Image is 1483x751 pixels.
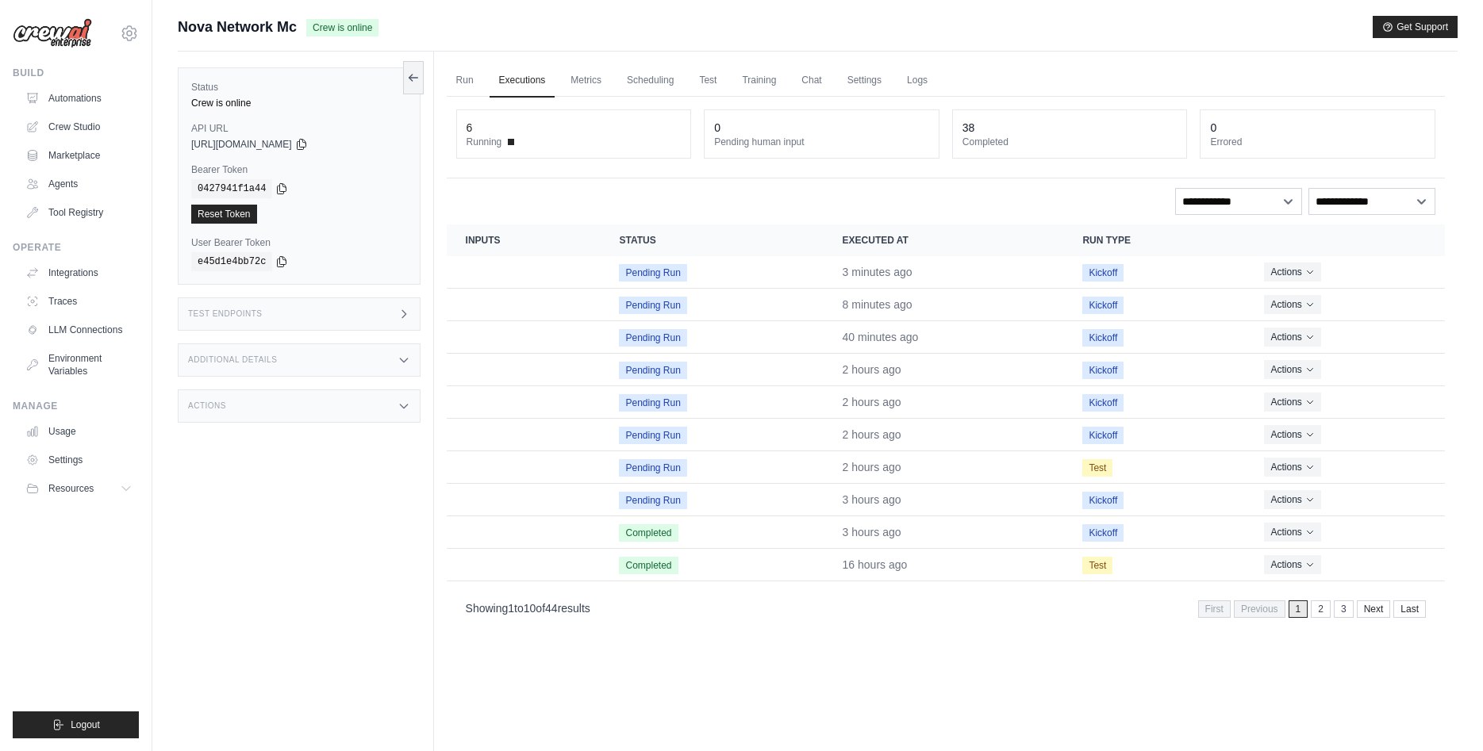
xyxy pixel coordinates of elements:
span: Kickoff [1082,427,1124,444]
button: Actions for execution [1264,262,1320,282]
dt: Pending human input [714,136,929,148]
span: Completed [619,557,678,574]
time: September 1, 2025 at 09:47 CEST [843,526,901,538]
label: Bearer Token [191,163,407,176]
h3: Additional Details [188,355,277,365]
a: Chat [792,64,831,98]
a: Training [732,64,786,98]
button: Actions for execution [1264,393,1320,412]
span: Logout [71,718,100,731]
th: Run Type [1063,224,1245,256]
a: Test [690,64,726,98]
a: Logs [897,64,937,98]
span: Previous [1234,600,1285,618]
button: Actions for execution [1264,295,1320,314]
a: 3 [1334,600,1354,618]
time: September 1, 2025 at 12:00 CEST [843,331,919,343]
span: Completed [619,524,678,542]
button: Actions for execution [1264,523,1320,542]
a: Environment Variables [19,346,139,384]
div: 38 [962,120,975,136]
h3: Actions [188,401,226,411]
span: Pending Run [619,427,686,444]
time: September 1, 2025 at 10:53 CEST [843,363,901,376]
button: Actions for execution [1264,328,1320,347]
a: Metrics [561,64,611,98]
label: Status [191,81,407,94]
a: Scheduling [617,64,683,98]
span: 1 [1289,600,1308,618]
div: Crew is online [191,97,407,109]
a: Integrations [19,260,139,285]
time: September 1, 2025 at 10:13 CEST [843,461,901,473]
a: LLM Connections [19,317,139,343]
button: Logout [13,711,139,738]
button: Actions for execution [1264,555,1320,574]
span: 1 [508,602,514,615]
time: September 1, 2025 at 12:32 CEST [843,298,912,311]
time: September 1, 2025 at 10:15 CEST [843,428,901,441]
nav: Pagination [447,588,1445,628]
span: Running [467,136,502,148]
div: 6 [467,120,473,136]
span: Pending Run [619,329,686,347]
span: Kickoff [1082,394,1124,412]
a: Next [1357,600,1391,618]
span: Pending Run [619,297,686,314]
time: September 1, 2025 at 09:53 CEST [843,493,901,506]
button: Actions for execution [1264,458,1320,477]
a: Usage [19,419,139,444]
th: Executed at [824,224,1064,256]
dt: Errored [1210,136,1425,148]
button: Actions for execution [1264,360,1320,379]
code: 0427941f1a44 [191,179,272,198]
span: Resources [48,482,94,495]
button: Get Support [1373,16,1458,38]
span: 10 [524,602,536,615]
h3: Test Endpoints [188,309,263,319]
a: Crew Studio [19,114,139,140]
p: Showing to of results [466,600,590,616]
span: Test [1082,557,1112,574]
a: Tool Registry [19,200,139,225]
div: Build [13,67,139,79]
button: Actions for execution [1264,490,1320,509]
time: September 1, 2025 at 12:37 CEST [843,266,912,278]
button: Actions for execution [1264,425,1320,444]
time: August 31, 2025 at 20:23 CEST [843,558,908,571]
img: Logo [13,18,92,48]
div: 0 [1210,120,1216,136]
dt: Completed [962,136,1178,148]
span: Pending Run [619,394,686,412]
nav: Pagination [1198,600,1426,618]
a: Run [447,64,483,98]
span: Pending Run [619,492,686,509]
span: Pending Run [619,459,686,477]
div: Operate [13,241,139,254]
span: Kickoff [1082,362,1124,379]
a: Reset Token [191,205,257,224]
span: Nova Network Mc [178,16,297,38]
th: Status [600,224,823,256]
span: Kickoff [1082,524,1124,542]
time: September 1, 2025 at 10:17 CEST [843,396,901,408]
label: User Bearer Token [191,236,407,249]
span: Pending Run [619,264,686,282]
span: Kickoff [1082,264,1124,282]
a: Automations [19,86,139,111]
code: e45d1e4bb72c [191,252,272,271]
a: Settings [838,64,891,98]
span: First [1198,600,1231,618]
button: Resources [19,476,139,501]
span: Kickoff [1082,297,1124,314]
span: 44 [545,602,558,615]
a: 2 [1311,600,1331,618]
div: 0 [714,120,720,136]
a: Executions [490,64,555,98]
span: Crew is online [306,19,378,36]
label: API URL [191,122,407,135]
span: Kickoff [1082,329,1124,347]
section: Crew executions table [447,224,1445,628]
span: [URL][DOMAIN_NAME] [191,138,292,151]
a: Traces [19,289,139,314]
